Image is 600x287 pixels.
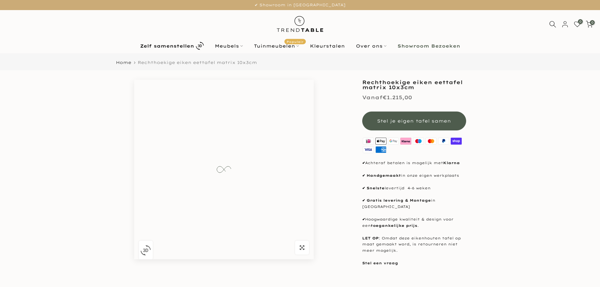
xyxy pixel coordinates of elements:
[350,42,392,50] a: Over ons
[248,42,304,50] a: TuinmeubelenPopulair
[362,198,466,210] p: in [GEOGRAPHIC_DATA]
[362,80,466,90] h1: Rechthoekige eiken eettafel matrix 10x3cm
[362,261,398,265] a: Stel een vraag
[362,112,466,130] button: Stel je eigen tafel samen
[284,39,306,44] span: Populair
[425,137,437,145] img: master
[304,42,350,50] a: Kleurstalen
[8,2,592,9] p: ✔ Showroom in [GEOGRAPHIC_DATA]
[392,42,466,50] a: Showroom Bezoeken
[362,236,379,240] strong: LET OP
[377,118,451,124] span: Stel je eigen tafel samen
[362,198,365,203] strong: ✔
[367,186,385,190] strong: Snelste
[578,19,583,24] span: 0
[116,60,131,65] a: Home
[362,161,365,165] strong: ✔
[397,44,460,48] b: Showroom Bezoeken
[362,173,365,178] strong: ✔
[371,223,417,228] strong: toegankelijke prijs
[362,173,466,179] p: in onze eigen werkplaats
[134,40,209,51] a: Zelf samenstellen
[443,161,460,165] strong: Klarna
[437,137,450,145] img: paypal
[362,186,365,190] strong: ✔
[412,137,425,145] img: maestro
[574,21,581,28] a: 0
[362,185,466,192] p: levertijd 4-6 weken
[400,137,412,145] img: klarna
[140,245,151,255] img: 3D_icon.svg
[140,44,194,48] b: Zelf samenstellen
[590,20,595,25] span: 0
[367,173,401,178] strong: Handgemaakt
[362,94,383,100] span: Vanaf
[209,42,248,50] a: Meubels
[362,217,365,221] strong: ✔
[586,21,593,28] a: 0
[362,235,466,254] p: : Omdat deze eikenhouten tafel op maat gemaakt word, is retourneren niet meer mogelijk.
[362,145,375,154] img: visa
[362,93,412,102] div: €1.215,00
[367,198,431,203] strong: Gratis levering & Montage
[362,160,466,166] p: Achteraf betalen is mogelijk met
[387,137,400,145] img: google pay
[362,137,375,145] img: ideal
[138,60,257,65] span: Rechthoekige eiken eettafel matrix 10x3cm
[374,137,387,145] img: apple pay
[362,216,466,229] p: Hoogwaardige kwaliteit & design voor een .
[450,137,462,145] img: shopify pay
[272,10,328,38] img: trend-table
[374,145,387,154] img: american express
